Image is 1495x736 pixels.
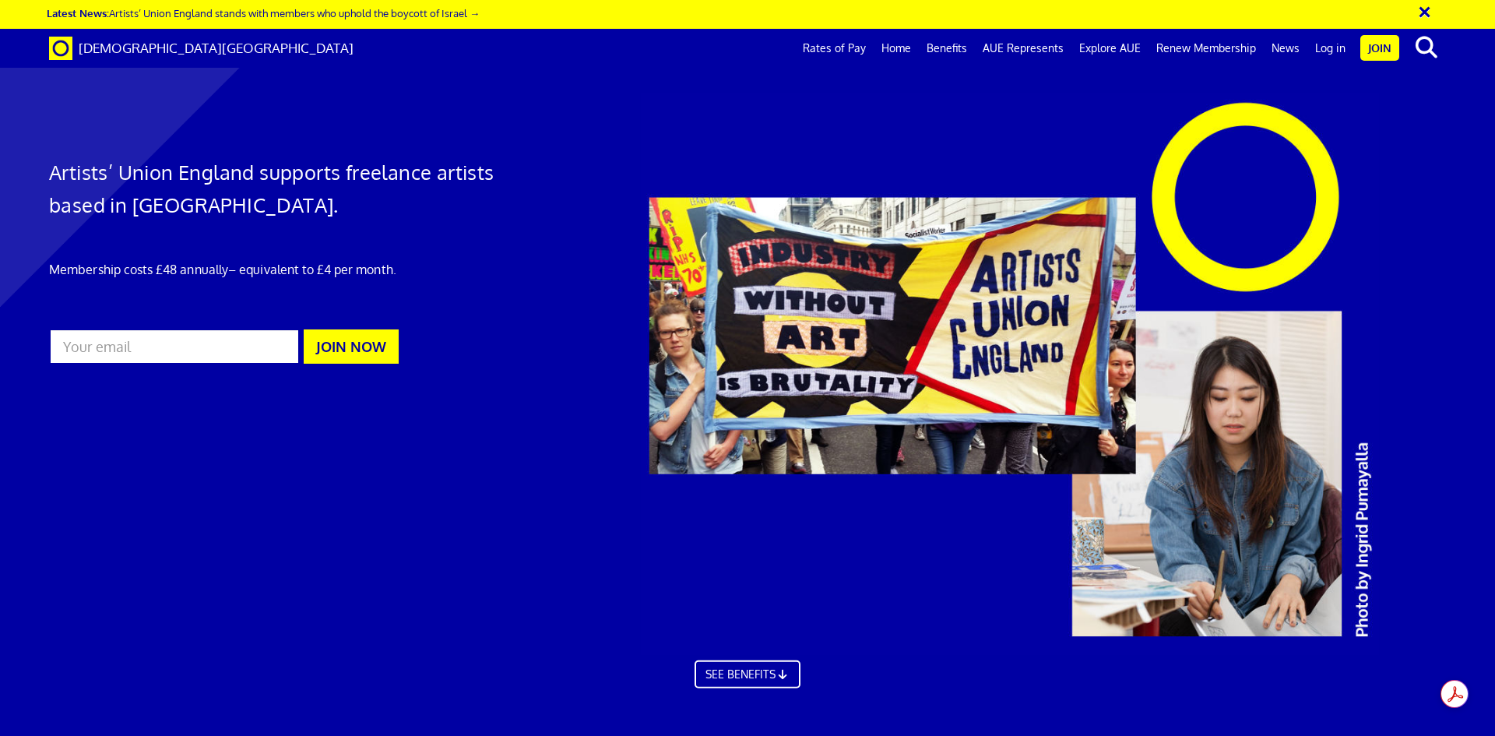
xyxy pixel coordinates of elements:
strong: Latest News: [47,6,109,19]
a: Renew Membership [1149,29,1264,68]
a: Explore AUE [1071,29,1149,68]
input: Your email [49,329,300,364]
a: Latest News:Artists’ Union England stands with members who uphold the boycott of Israel → [47,6,480,19]
a: Home [874,29,919,68]
span: [DEMOGRAPHIC_DATA][GEOGRAPHIC_DATA] [79,40,354,56]
a: Log in [1307,29,1353,68]
a: News [1264,29,1307,68]
a: AUE Represents [975,29,1071,68]
a: Brand [DEMOGRAPHIC_DATA][GEOGRAPHIC_DATA] [37,29,365,68]
a: Benefits [919,29,975,68]
a: SEE BENEFITS [695,671,800,699]
button: JOIN NOW [304,329,399,364]
p: Membership costs £48 annually – equivalent to £4 per month. [49,260,499,279]
h1: Artists’ Union England supports freelance artists based in [GEOGRAPHIC_DATA]. [49,156,499,221]
button: search [1402,31,1450,64]
a: Rates of Pay [795,29,874,68]
a: Join [1360,35,1399,61]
